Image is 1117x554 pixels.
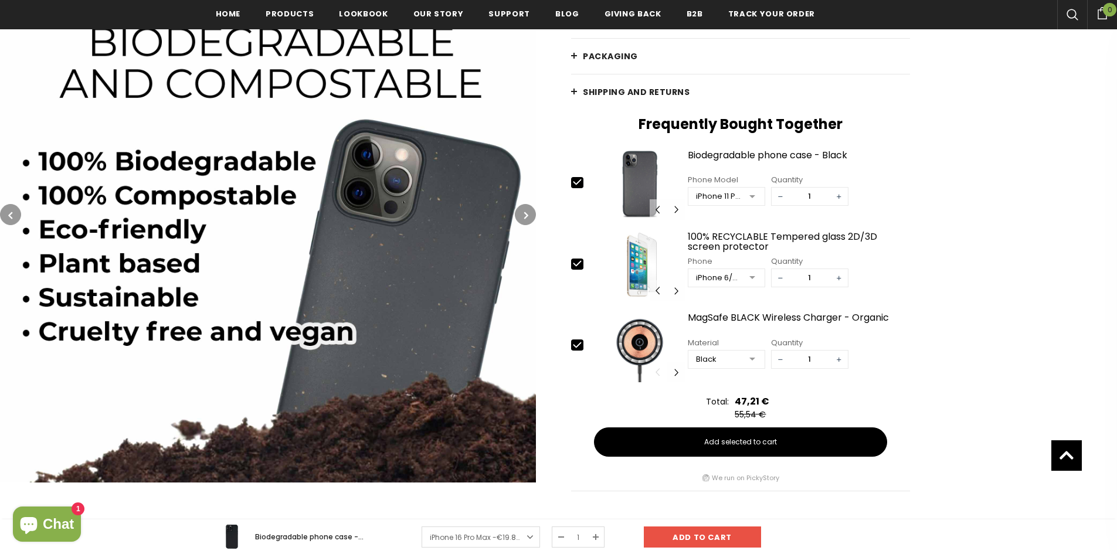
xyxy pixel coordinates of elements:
[830,351,848,368] span: +
[688,256,765,267] div: Phone
[688,312,911,333] a: MagSafe BLACK Wireless Charger - Organic
[266,8,314,19] span: Products
[696,272,741,284] div: iPhone 6/6S/7/8/SE2/SE3
[771,174,848,186] div: Quantity
[595,147,684,220] img: iPhone 11 Pro Biodegradable Phone Case
[9,507,84,545] inbox-online-store-chat: Shopify online store chat
[595,229,684,301] img: Screen Protector iPhone SE 2
[771,256,848,267] div: Quantity
[216,8,241,19] span: Home
[772,188,789,205] span: −
[583,50,638,62] span: PACKAGING
[772,351,789,368] span: −
[735,394,769,409] div: 47,21 €
[1087,5,1117,19] a: 0
[688,174,765,186] div: Phone Model
[571,39,910,74] a: PACKAGING
[644,526,761,548] input: Add to cart
[688,232,911,252] a: 100% RECYCLABLE Tempered glass 2D/3D screen protector
[605,8,661,19] span: Giving back
[413,8,464,19] span: Our Story
[696,354,741,365] div: Black
[687,8,703,19] span: B2B
[772,269,789,287] span: −
[583,86,690,98] span: Shipping and returns
[830,188,848,205] span: +
[706,396,729,407] div: Total:
[497,532,534,542] span: €19.80EUR
[696,191,741,202] div: iPhone 11 PRO MAX
[728,8,815,19] span: Track your order
[688,337,765,349] div: Material
[704,437,777,447] span: Add selected to cart
[594,427,887,457] button: Add selected to cart
[555,8,579,19] span: Blog
[702,474,709,481] img: picky story
[735,409,772,420] div: 55,54 €
[688,150,911,171] a: Biodegradable phone case - Black
[1103,3,1116,16] span: 0
[488,8,530,19] span: support
[712,472,779,484] a: We run on PickyStory
[339,8,388,19] span: Lookbook
[771,337,848,349] div: Quantity
[595,310,684,382] img: MagSafe BLACK Wireless Charger - Organic image 0
[571,115,910,133] h2: Frequently Bought Together
[830,269,848,287] span: +
[571,74,910,110] a: Shipping and returns
[422,526,540,548] a: iPhone 16 Pro Max -€19.80EUR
